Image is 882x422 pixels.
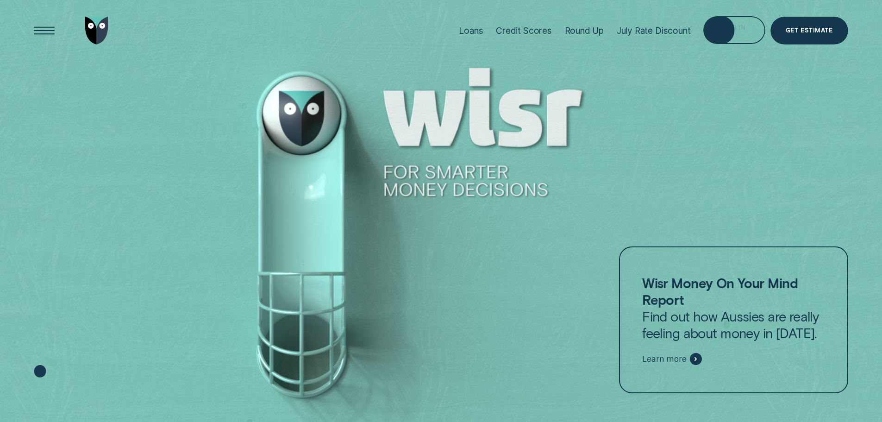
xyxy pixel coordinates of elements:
[770,17,848,44] a: Get Estimate
[31,17,58,44] button: Open Menu
[496,25,552,36] div: Credit Scores
[642,275,825,341] p: Find out how Aussies are really feeling about money in [DATE].
[85,17,108,44] img: Wisr
[565,25,604,36] div: Round Up
[642,354,686,364] span: Learn more
[617,25,691,36] div: July Rate Discount
[642,275,798,308] strong: Wisr Money On Your Mind Report
[459,25,483,36] div: Loans
[703,16,765,44] button: Log in
[619,246,848,394] a: Wisr Money On Your Mind ReportFind out how Aussies are really feeling about money in [DATE].Learn...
